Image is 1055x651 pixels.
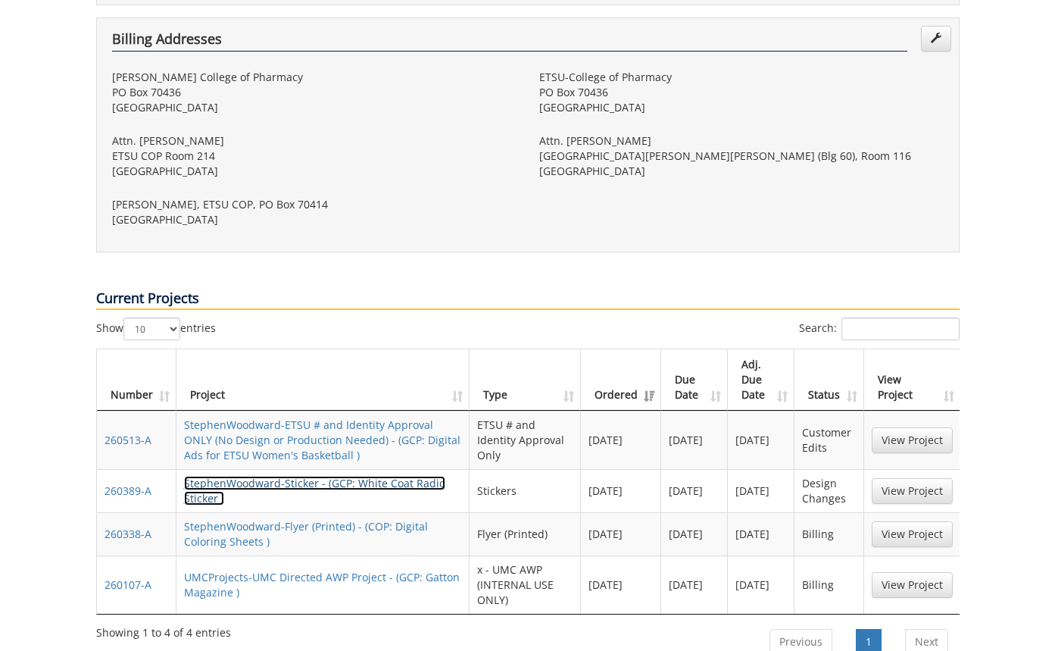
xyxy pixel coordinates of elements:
td: [DATE] [581,469,661,512]
p: [GEOGRAPHIC_DATA] [112,100,517,115]
td: [DATE] [661,469,728,512]
th: Number: activate to sort column ascending [97,349,176,411]
p: Current Projects [96,289,960,310]
a: View Project [872,521,953,547]
a: View Project [872,478,953,504]
td: ETSU # and Identity Approval Only [470,411,581,469]
td: [DATE] [581,411,661,469]
th: Ordered: activate to sort column ascending [581,349,661,411]
p: [GEOGRAPHIC_DATA] [539,164,944,179]
p: [GEOGRAPHIC_DATA] [112,164,517,179]
a: StephenWoodward-ETSU # and Identity Approval ONLY (No Design or Production Needed) - (GCP: Digita... [184,418,460,462]
select: Showentries [123,318,180,340]
p: [GEOGRAPHIC_DATA] [539,100,944,115]
td: x - UMC AWP (INTERNAL USE ONLY) [470,556,581,614]
td: Billing [794,512,863,556]
td: [DATE] [581,556,661,614]
td: Billing [794,556,863,614]
td: [DATE] [728,512,794,556]
a: UMCProjects-UMC Directed AWP Project - (GCP: Gatton Magazine ) [184,570,460,599]
a: View Project [872,427,953,453]
p: ETSU COP Room 214 [112,149,517,164]
a: View Project [872,572,953,598]
td: [DATE] [581,512,661,556]
th: Adj. Due Date: activate to sort column ascending [728,349,794,411]
th: View Project: activate to sort column ascending [864,349,960,411]
p: ETSU-College of Pharmacy [539,70,944,85]
td: [DATE] [728,556,794,614]
a: 260389-A [105,484,151,498]
th: Type: activate to sort column ascending [470,349,581,411]
p: [PERSON_NAME] College of Pharmacy [112,70,517,85]
td: [DATE] [728,411,794,469]
td: Design Changes [794,469,863,512]
a: Edit Addresses [921,26,951,52]
td: Stickers [470,469,581,512]
input: Search: [841,318,960,340]
th: Due Date: activate to sort column ascending [661,349,728,411]
td: [DATE] [661,556,728,614]
h4: Billing Addresses [112,32,907,52]
td: [DATE] [661,512,728,556]
p: Attn. [PERSON_NAME] [539,133,944,149]
p: PO Box 70436 [112,85,517,100]
td: [DATE] [728,469,794,512]
a: StephenWoodward-Flyer (Printed) - (COP: Digital Coloring Sheets ) [184,519,428,549]
td: Customer Edits [794,411,863,469]
a: 260107-A [105,577,151,592]
p: [GEOGRAPHIC_DATA][PERSON_NAME][PERSON_NAME] (Blg 60), Room 116 [539,149,944,164]
td: Flyer (Printed) [470,512,581,556]
a: 260513-A [105,433,151,447]
td: [DATE] [661,411,728,469]
th: Project: activate to sort column ascending [176,349,470,411]
p: [PERSON_NAME], ETSU COP, PO Box 70414 [112,197,517,212]
label: Search: [799,318,960,340]
th: Status: activate to sort column ascending [794,349,863,411]
div: Showing 1 to 4 of 4 entries [96,619,231,640]
p: PO Box 70436 [539,85,944,100]
p: [GEOGRAPHIC_DATA] [112,212,517,227]
a: StephenWoodward-Sticker - (GCP: White Coat Radio Sticker ) [184,476,445,505]
p: Attn. [PERSON_NAME] [112,133,517,149]
a: 260338-A [105,527,151,541]
label: Show entries [96,318,216,340]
